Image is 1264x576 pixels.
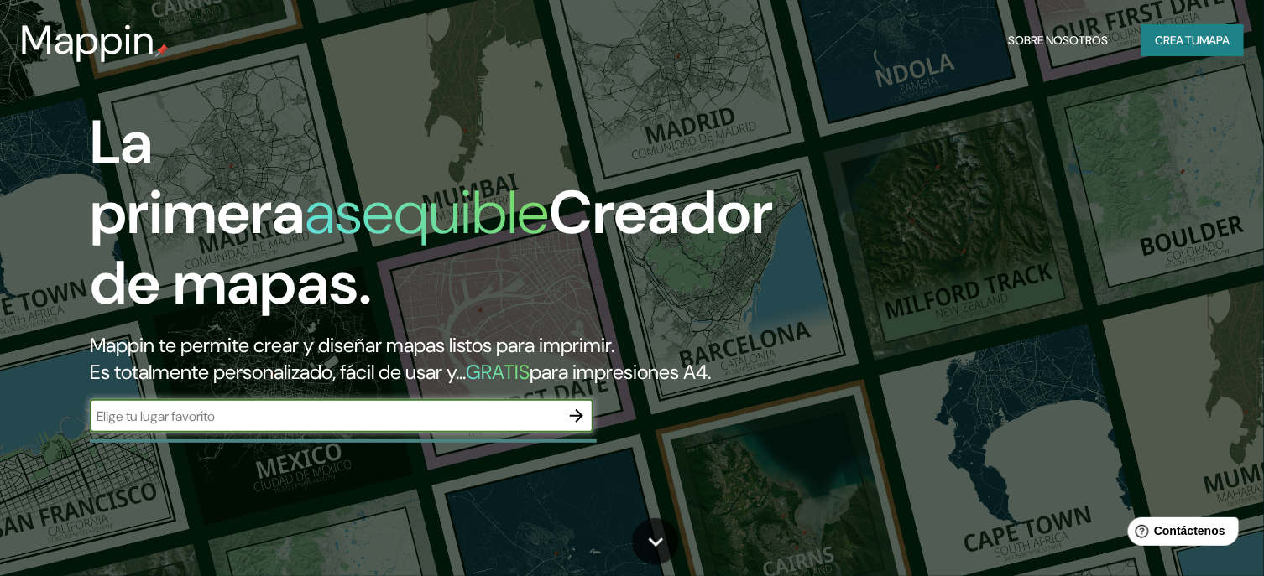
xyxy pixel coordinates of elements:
button: Sobre nosotros [1001,24,1115,56]
font: Creador de mapas. [90,174,773,322]
font: Crea tu [1155,33,1200,48]
font: Sobre nosotros [1008,33,1108,48]
font: Es totalmente personalizado, fácil de usar y... [90,359,466,385]
img: pin de mapeo [155,44,169,57]
font: mapa [1200,33,1230,48]
iframe: Lanzador de widgets de ayuda [1115,511,1246,558]
font: La primera [90,103,305,252]
font: para impresiones A4. [530,359,711,385]
button: Crea tumapa [1141,24,1244,56]
font: GRATIS [466,359,530,385]
input: Elige tu lugar favorito [90,407,560,426]
font: Mappin [20,13,155,66]
font: Mappin te permite crear y diseñar mapas listos para imprimir. [90,332,614,358]
font: asequible [305,174,549,252]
